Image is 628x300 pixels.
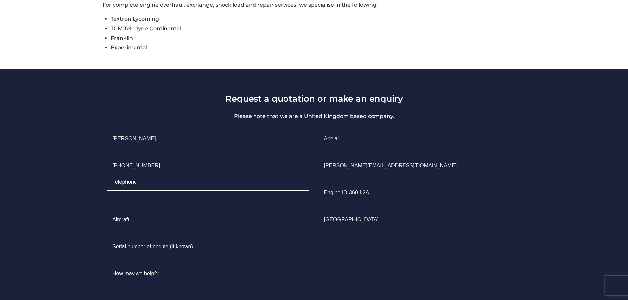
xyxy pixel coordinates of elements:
li: TCM Teledyne Continental [111,24,525,33]
input: Email* [319,158,521,174]
input: First Name* [107,131,309,147]
input: Surname* [319,131,521,147]
h3: Request a quotation or make an enquiry [103,94,525,104]
li: Textron Lycoming [111,14,525,24]
li: Experimental [111,43,525,52]
input: Aircraft [107,212,309,228]
li: Franklin [111,33,525,43]
p: For complete engine overhaul, exchange, shock load and repair services, we specialise in the foll... [103,1,525,9]
input: Telephone [107,174,309,191]
input: +00 [107,158,309,174]
input: Country of Origin of the Engine* [319,212,521,228]
p: Please note that we are a United Kingdom based company. [103,112,525,120]
input: Serial number of engine (if known) [107,239,521,255]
